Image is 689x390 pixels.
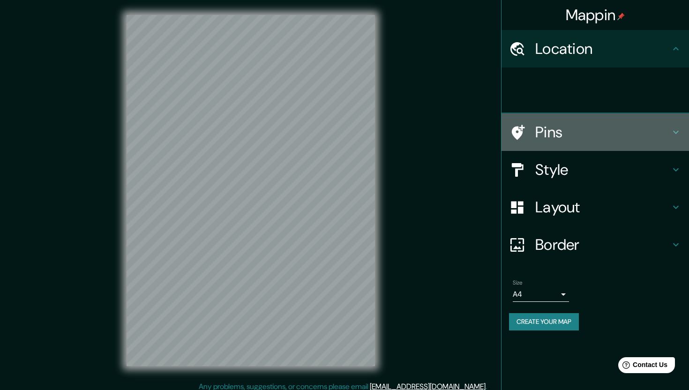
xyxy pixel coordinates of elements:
[513,279,523,287] label: Size
[535,160,670,179] h4: Style
[535,235,670,254] h4: Border
[535,198,670,217] h4: Layout
[502,226,689,263] div: Border
[535,123,670,142] h4: Pins
[617,13,625,20] img: pin-icon.png
[502,30,689,67] div: Location
[513,287,569,302] div: A4
[566,6,625,24] h4: Mappin
[502,113,689,151] div: Pins
[535,39,670,58] h4: Location
[606,353,679,380] iframe: Help widget launcher
[509,313,579,330] button: Create your map
[502,151,689,188] div: Style
[502,188,689,226] div: Layout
